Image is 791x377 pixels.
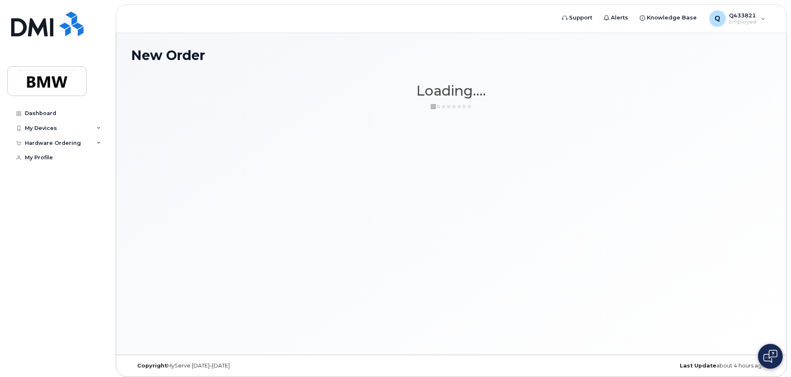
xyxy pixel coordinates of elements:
div: MyServe [DATE]–[DATE] [131,363,345,369]
img: ajax-loader-3a6953c30dc77f0bf724df975f13086db4f4c1262e45940f03d1251963f1bf2e.gif [431,103,472,110]
strong: Last Update [680,363,716,369]
div: about 4 hours ago [558,363,772,369]
h1: Loading.... [131,83,772,98]
strong: Copyright [137,363,167,369]
img: Open chat [763,350,777,363]
h1: New Order [131,48,772,62]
